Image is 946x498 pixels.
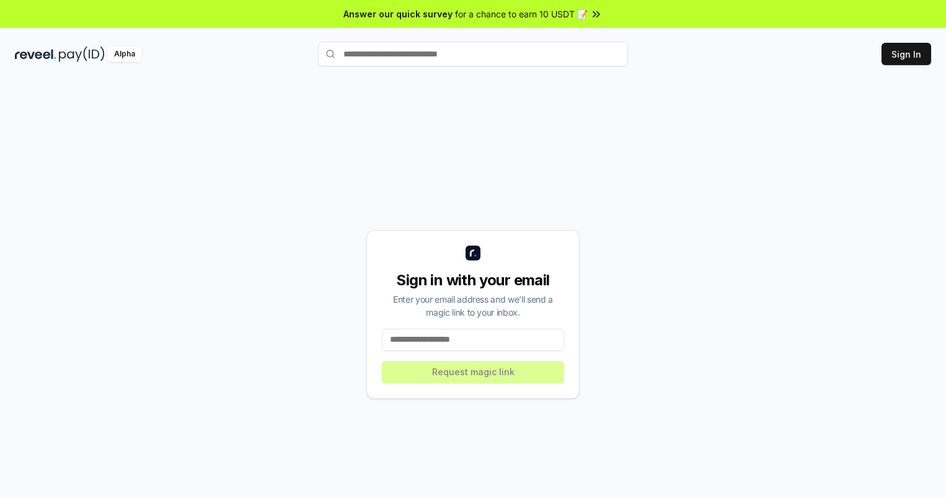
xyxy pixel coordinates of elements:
div: Alpha [107,47,142,62]
span: Answer our quick survey [343,7,453,20]
img: pay_id [59,47,105,62]
span: for a chance to earn 10 USDT 📝 [455,7,588,20]
img: logo_small [466,246,480,260]
img: reveel_dark [15,47,56,62]
button: Sign In [882,43,931,65]
div: Enter your email address and we’ll send a magic link to your inbox. [382,293,564,319]
div: Sign in with your email [382,270,564,290]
